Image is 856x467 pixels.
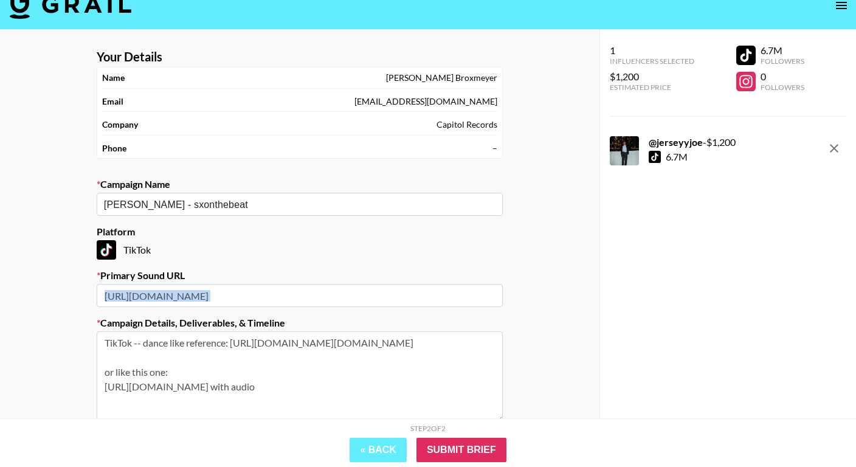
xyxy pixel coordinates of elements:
iframe: Drift Widget Chat Controller [795,406,841,452]
img: TikTok [97,240,116,260]
strong: Name [102,72,125,83]
label: Campaign Name [97,178,503,190]
strong: Company [102,119,138,130]
strong: @ jerseyyjoe [649,136,703,148]
div: Capitol Records [437,119,497,130]
div: 6.7M [761,44,804,57]
div: Followers [761,57,804,66]
strong: Your Details [97,49,162,64]
label: Primary Sound URL [97,269,503,282]
button: « Back [350,438,407,462]
input: Old Town Road - Lil Nas X + Billy Ray Cyrus [104,198,479,212]
div: Step 2 of 2 [410,424,446,433]
div: Influencers Selected [610,57,694,66]
div: $1,200 [610,71,694,83]
strong: Phone [102,143,126,154]
button: remove [822,136,846,161]
input: Submit Brief [416,438,506,462]
div: 6.7M [666,151,688,163]
div: 0 [761,71,804,83]
div: - $ 1,200 [649,136,736,148]
div: – [492,143,497,154]
label: Platform [97,226,503,238]
div: TikTok [97,240,503,260]
div: [EMAIL_ADDRESS][DOMAIN_NAME] [354,96,497,107]
input: https://www.tiktok.com/music/Old-Town-Road-6683330941219244813 [97,284,503,307]
div: [PERSON_NAME] Broxmeyer [386,72,497,83]
strong: Email [102,96,123,107]
label: Campaign Details, Deliverables, & Timeline [97,317,503,329]
div: 1 [610,44,694,57]
div: Followers [761,83,804,92]
div: Estimated Price [610,83,694,92]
